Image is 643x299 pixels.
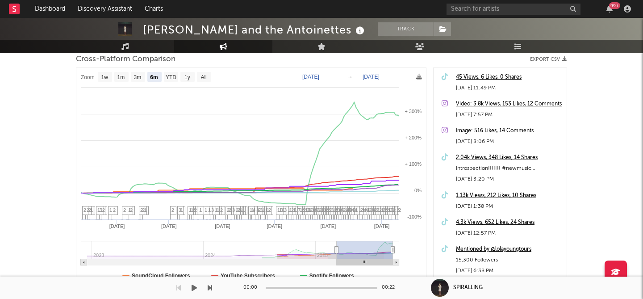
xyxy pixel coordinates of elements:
span: 3 [338,207,340,213]
span: 3 [331,207,334,213]
span: 3 [211,207,214,213]
span: 1 [381,207,384,213]
span: 1 [289,207,292,213]
text: 1w [101,74,109,80]
span: 1 [359,207,361,213]
text: [DATE] [109,223,125,229]
span: 1 [189,207,192,213]
a: 4.3k Views, 652 Likes, 24 Shares [456,217,562,228]
span: 3 [260,207,263,213]
span: 2 [84,207,86,213]
div: 00:00 [243,282,261,293]
span: 1 [265,207,268,213]
button: Export CSV [530,57,567,62]
span: 2 [374,207,377,213]
span: 1 [251,207,254,213]
span: 2 [220,207,223,213]
span: 9 [353,207,356,213]
span: 4 [351,207,354,213]
div: [DATE] 3:20 PM [456,174,562,185]
span: 1 [262,207,264,213]
div: 2.04k Views, 348 Likes, 14 Shares [456,152,562,163]
text: 3m [134,74,142,80]
span: 2 [88,207,91,213]
span: 3 [179,207,181,213]
span: 1 [293,207,296,213]
span: 1 [205,207,207,213]
span: 2 [386,207,389,213]
text: 1y [184,74,190,80]
span: 2 [102,207,105,213]
span: 2 [303,207,306,213]
span: 1 [109,207,112,213]
span: 1 [144,207,146,213]
span: 2 [291,207,294,213]
div: [DATE] 7:57 PM [456,109,562,120]
a: Video: 3.8k Views, 153 Likes, 12 Comments [456,99,562,109]
span: 3 [312,207,314,213]
div: [PERSON_NAME] and the Antoinettes [143,22,367,37]
a: Image: 516 Likes, 14 Comments [456,126,562,136]
span: 2 [397,207,399,213]
span: 1 [97,207,100,213]
text: → [347,74,353,80]
text: [DATE] [267,223,282,229]
span: 2 [393,207,396,213]
span: 3 [324,207,326,213]
span: 1 [282,207,285,213]
span: 2 [192,207,195,213]
text: [DATE] [302,74,319,80]
span: 2 [130,207,133,213]
span: 1 [215,207,217,213]
span: 1 [388,207,391,213]
span: 2 [87,207,89,213]
span: 1 [355,207,358,213]
text: 0% [414,188,422,193]
span: 3 [321,207,323,213]
a: Mentioned by @lolayoungtours [456,244,562,255]
span: 3 [317,207,320,213]
span: 2 [383,207,385,213]
button: Track [378,22,434,36]
text: SoundCloud Followers [132,273,190,279]
span: 1 [333,207,335,213]
span: 2 [398,207,401,213]
span: 2 [171,207,174,213]
span: 4 [347,207,349,213]
span: 2 [327,207,330,213]
span: 1 [90,207,93,213]
text: + 100% [405,161,422,167]
text: 6m [150,74,158,80]
span: 2 [329,207,332,213]
span: 2 [236,207,238,213]
span: 4 [348,207,351,213]
span: 1 [279,207,282,213]
span: 2 [123,207,126,213]
span: 2 [301,207,304,213]
span: 2 [334,207,337,213]
text: [DATE] [363,74,380,80]
text: [DATE] [161,223,177,229]
a: 1.13k Views, 212 Likes, 10 Shares [456,190,562,201]
span: 4 [365,207,368,213]
span: 1 [191,207,193,213]
span: 13 [305,207,310,213]
span: 2 [376,207,379,213]
text: All [200,74,206,80]
span: 2 [113,207,116,213]
span: 2 [339,207,342,213]
span: 2 [384,207,387,213]
span: 1 [217,207,219,213]
div: Introspection!!!!!!! #newmusic #sofiaandtheantoinettes [456,163,562,174]
span: 3 [284,207,287,213]
span: 4 [341,207,344,213]
span: 1 [250,207,252,213]
text: + 300% [405,109,422,114]
span: 2 [326,207,328,213]
span: 2 [268,207,271,213]
input: Search for artists [447,4,580,15]
div: [DATE] 1:38 PM [456,201,562,212]
span: 1 [241,207,243,213]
